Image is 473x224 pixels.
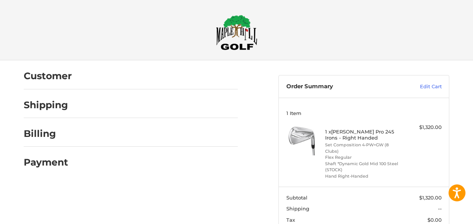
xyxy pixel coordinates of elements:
[325,173,401,180] li: Hand Right-Handed
[24,128,68,140] h2: Billing
[325,154,401,161] li: Flex Regular
[392,83,442,91] a: Edit Cart
[24,70,72,82] h2: Customer
[24,156,68,168] h2: Payment
[8,192,90,216] iframe: Gorgias live chat messenger
[403,124,441,131] div: $1,320.00
[325,129,401,141] h4: 1 x [PERSON_NAME] Pro 245 Irons - Right Handed
[216,15,257,50] img: Maple Hill Golf
[286,110,442,116] h3: 1 Item
[286,195,307,201] span: Subtotal
[419,195,442,201] span: $1,320.00
[325,142,401,154] li: Set Composition 4-PW+GW (8 Clubs)
[325,161,401,173] li: Shaft *Dynamic Gold Mid 100 Steel (STOCK)
[24,99,68,111] h2: Shipping
[286,83,392,91] h3: Order Summary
